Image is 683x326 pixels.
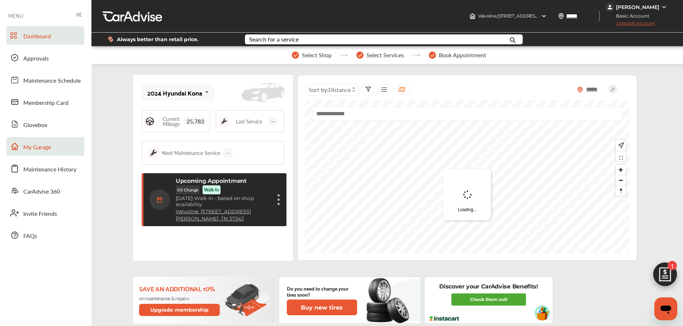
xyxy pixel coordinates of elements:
[23,143,51,152] span: My Garage
[6,204,84,222] a: Invite Friends
[606,12,655,20] span: Basic Account
[287,285,357,297] p: Do you need to change your tires soon?
[176,216,244,222] a: [PERSON_NAME], TN 37343
[616,175,626,185] button: Zoom out
[108,36,113,42] img: dollor_label_vector.a70140d1.svg
[268,117,278,125] span: --
[23,209,57,219] span: Invite Friends
[139,284,221,292] p: Save an additional 10%
[23,165,76,174] span: Maintenance History
[249,37,299,42] div: Search for a service
[223,148,232,158] div: --
[366,275,413,326] img: new-tire.a0c7fe23.svg
[444,169,491,220] div: Loading...
[241,83,284,102] img: placeholder_car.fcab19be.svg
[648,259,682,293] img: edit-cartIcon.11d11f9a.svg
[6,137,84,156] a: My Garage
[149,189,170,210] img: calendar-icon.35d1de04.svg
[6,26,84,45] a: Dashboard
[558,13,564,19] img: location_vector.a44bc228.svg
[176,185,200,194] p: Oil Change
[606,20,655,29] span: Upgrade Account
[176,195,271,208] p: Walk In - based on shop availability
[287,300,357,315] button: Buy new tires
[366,52,404,58] span: Select Services
[356,52,364,59] img: stepper-checkmark.b5569197.svg
[429,52,436,59] img: stepper-checkmark.b5569197.svg
[292,52,299,59] img: stepper-checkmark.b5569197.svg
[616,4,659,10] div: [PERSON_NAME]
[470,13,475,19] img: header-home-logo.8d720a4f.svg
[478,13,596,19] span: Valvoline , [STREET_ADDRESS] [PERSON_NAME] , TN 37343
[6,115,84,133] a: Glovebox
[616,175,626,185] span: Zoom out
[617,141,624,149] img: recenter.ce011a49.svg
[309,86,351,94] span: Sort by :
[616,165,626,175] button: Zoom in
[23,76,81,86] span: Maintenance Schedule
[654,297,677,320] iframe: Button to launch messaging window
[176,209,251,215] a: Valvoline ,[STREET_ADDRESS]
[616,185,626,196] button: Reset bearing to north
[328,86,351,94] span: Distance
[287,300,359,315] a: Buy new tires
[541,13,547,19] img: header-down-arrow.9dd2ce7d.svg
[439,283,538,291] p: Discover your CarAdvise Benefits!
[577,87,583,93] img: location_vector_orange.38f05af8.svg
[139,304,220,316] button: Upgrade membership
[184,117,207,125] span: 25,783
[428,316,460,321] img: instacart-logo.217963cc.svg
[139,295,221,301] p: on maintenance & repairs
[23,98,68,108] span: Membership Card
[302,52,332,58] span: Select Shop
[23,232,37,241] span: FAQs
[661,4,667,10] img: WGsFRI8htEPBVLJbROoPRyZpYNWhNONpIPPETTm6eUC0GeLEiAAAAAElFTkSuQmCC
[606,3,614,11] img: jVpblrzwTbfkPYzPPzSLxeg0AAAAASUVORK5CYII=
[204,187,219,193] p: Walk-In
[225,284,270,317] img: update-membership.81812027.svg
[23,121,47,130] span: Glovebox
[23,54,49,63] span: Approvals
[8,13,23,19] span: MENU
[340,54,348,57] img: stepper-arrow.e24c07c6.svg
[148,147,159,159] img: maintenance_logo
[668,261,677,270] span: 1
[147,89,202,96] div: 2024 Hyundai Kona
[23,32,51,41] span: Dashboard
[6,70,84,89] a: Maintenance Schedule
[117,37,199,42] span: Always better than retail price.
[535,305,550,321] img: instacart-vehicle.0979a191.svg
[6,226,84,244] a: FAQs
[6,48,84,67] a: Approvals
[236,119,262,124] span: Last Service
[176,177,247,184] p: Upcoming Appointment
[451,293,526,306] a: Check them out!
[305,100,630,253] canvas: Map
[158,116,184,126] span: Current Mileage
[219,116,229,126] img: maintenance_logo
[193,195,194,201] span: -
[145,116,155,126] img: steering_logo
[6,181,84,200] a: CarAdvise 360
[6,159,84,178] a: Maintenance History
[23,187,60,196] span: CarAdvise 360
[6,93,84,111] a: Membership Card
[599,11,600,21] img: header-divider.bc55588e.svg
[413,54,420,57] img: stepper-arrow.e24c07c6.svg
[176,195,193,201] span: [DATE]
[439,52,486,58] span: Book Appointment
[162,149,220,156] div: Next Maintenance Service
